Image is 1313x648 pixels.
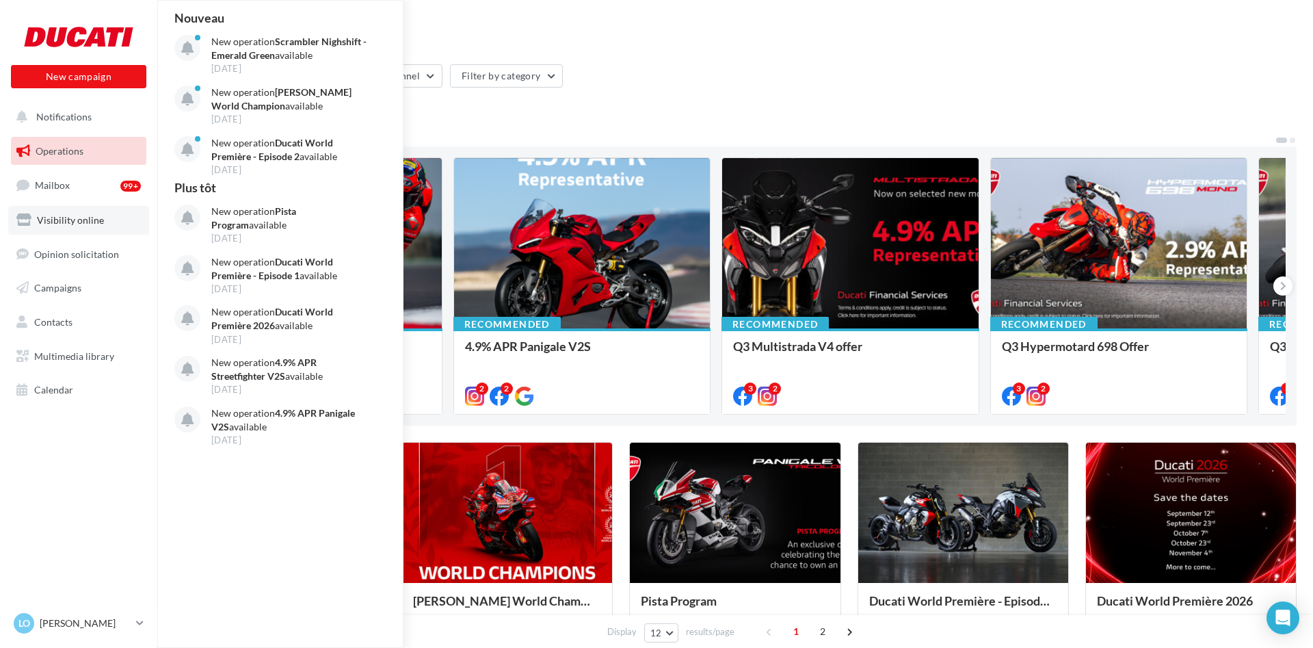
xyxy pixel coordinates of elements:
div: Ducati World Première - Episode 1 [869,594,1057,621]
div: 3 [1281,383,1293,395]
button: Notifications [8,103,144,131]
a: LO [PERSON_NAME] [11,610,146,636]
a: Opinion solicitation [8,240,149,269]
div: Recommended [990,317,1098,332]
span: Calendar [34,384,73,396]
span: Operations [36,145,83,157]
span: 1 [785,621,807,643]
div: 3 [744,383,756,395]
a: Calendar [8,376,149,404]
div: [PERSON_NAME] World Champion [413,594,601,621]
a: Operations [8,137,149,166]
div: Marketing operations [174,22,1297,42]
div: Q3 Hypermotard 698 Offer [1002,339,1236,367]
span: Visibility online [37,214,104,226]
a: Mailbox99+ [8,170,149,200]
div: 2 [476,383,488,395]
div: Open Intercom Messenger [1266,601,1299,634]
span: Multimedia library [34,350,114,362]
div: 6 operations recommended by your brand [174,130,1275,141]
span: 2 [812,621,834,643]
a: Multimedia library [8,342,149,371]
span: Campaigns [34,282,81,294]
div: Recommended [453,317,561,332]
span: results/page [686,625,734,638]
div: 3 [1013,383,1025,395]
div: Ducati World Première 2026 [1097,594,1285,621]
div: 2 [1037,383,1050,395]
a: Contacts [8,308,149,337]
span: LO [18,617,30,630]
a: Campaigns [8,274,149,302]
span: Mailbox [35,179,70,191]
div: 99+ [120,181,141,192]
button: New campaign [11,65,146,88]
span: Display [607,625,637,638]
p: [PERSON_NAME] [40,617,131,630]
span: Notifications [36,111,92,122]
div: Q3 Multistrada V4 offer [733,339,968,367]
div: Recommended [721,317,829,332]
button: Filter by category [450,64,563,88]
div: 4.9% APR Panigale V2S [465,339,700,367]
a: Visibility online [8,206,149,235]
span: Contacts [34,316,72,328]
button: 12 [644,623,679,643]
div: 2 [501,383,513,395]
span: 12 [650,627,662,638]
span: Opinion solicitation [34,248,119,259]
div: 2 [769,383,781,395]
div: Pista Program [641,594,829,621]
